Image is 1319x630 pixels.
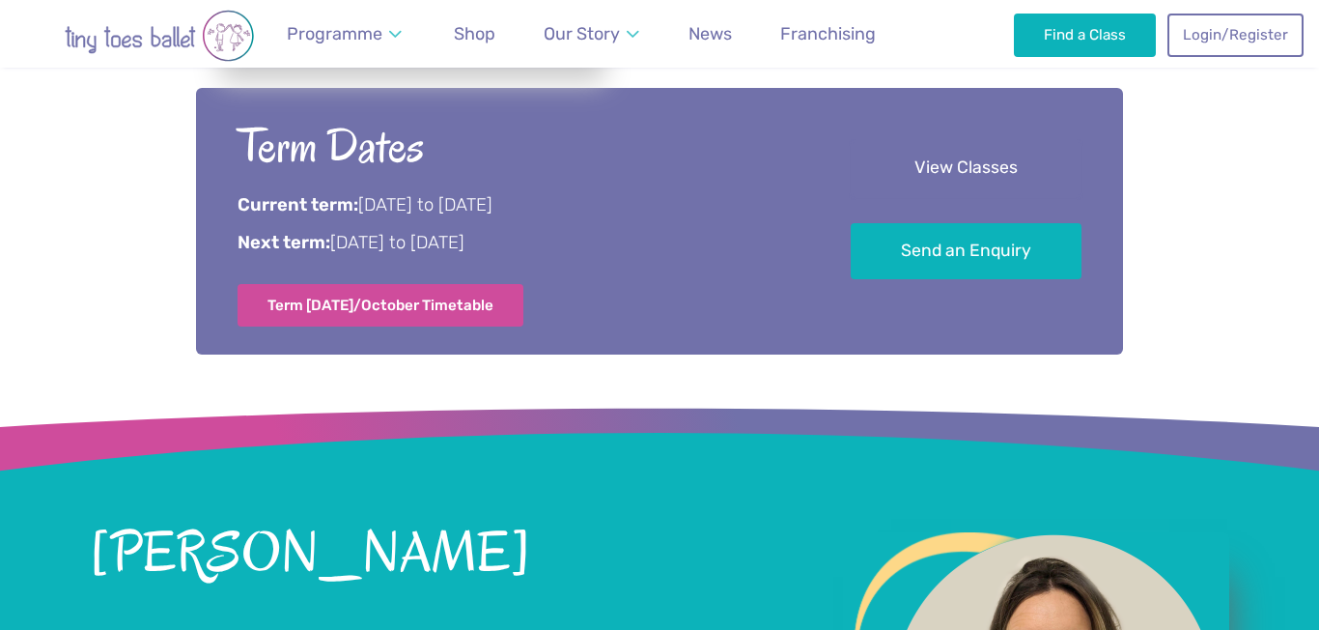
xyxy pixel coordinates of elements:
[238,284,523,327] a: Term [DATE]/October Timetable
[680,13,741,56] a: News
[851,140,1081,197] a: View Classes
[238,193,797,218] p: [DATE] to [DATE]
[454,23,495,43] span: Shop
[544,23,620,43] span: Our Story
[238,116,797,177] h2: Term Dates
[535,13,649,56] a: Our Story
[238,194,358,215] strong: Current term:
[238,231,797,256] p: [DATE] to [DATE]
[238,232,330,253] strong: Next term:
[851,223,1081,280] a: Send an Enquiry
[278,13,411,56] a: Programme
[772,13,884,56] a: Franchising
[445,13,504,56] a: Shop
[688,23,732,43] span: News
[1167,14,1303,56] a: Login/Register
[24,10,295,62] img: tiny toes ballet
[780,23,876,43] span: Franchising
[287,23,382,43] span: Programme
[90,525,795,583] h2: [PERSON_NAME]
[1014,14,1156,56] a: Find a Class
